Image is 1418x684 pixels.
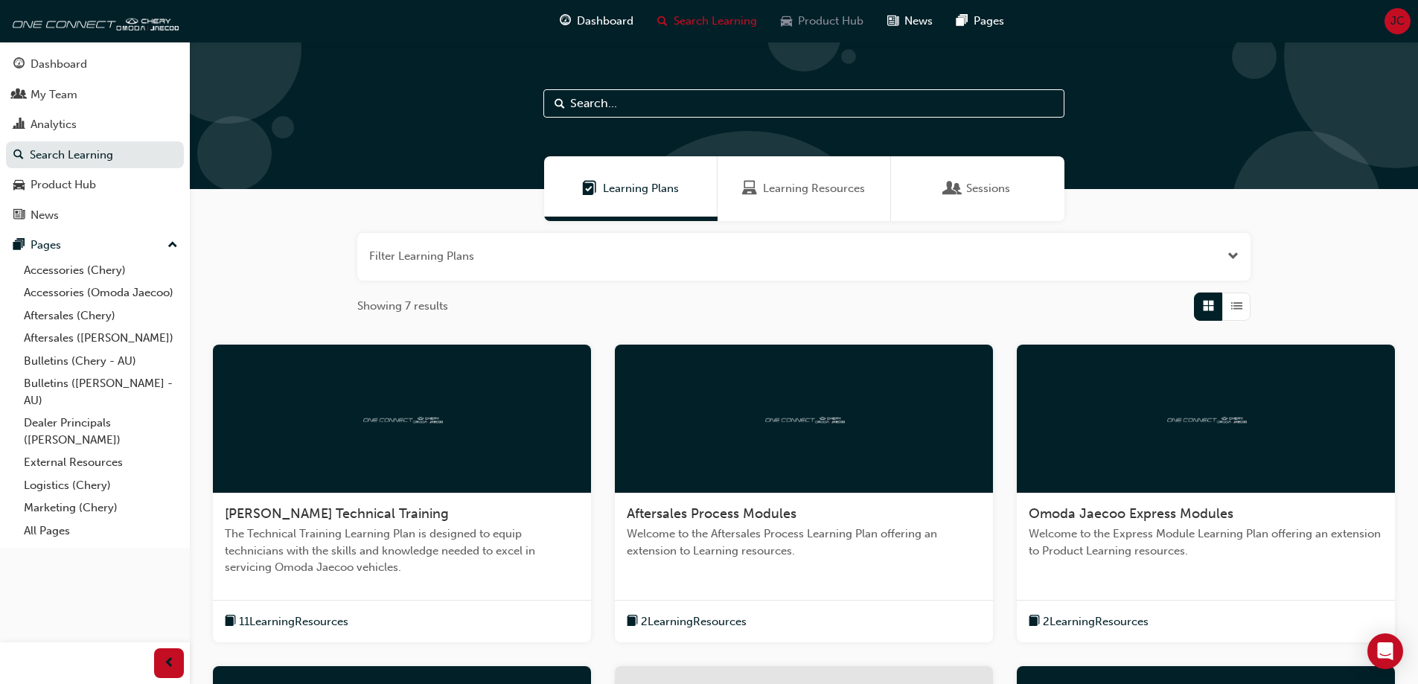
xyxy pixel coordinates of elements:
span: List [1231,298,1242,315]
span: Showing 7 results [357,298,448,315]
span: news-icon [13,209,25,223]
span: news-icon [887,12,898,31]
a: Dashboard [6,51,184,78]
div: Product Hub [31,176,96,194]
a: guage-iconDashboard [548,6,645,36]
span: pages-icon [956,12,968,31]
span: Learning Resources [742,180,757,197]
a: Accessories (Omoda Jaecoo) [18,281,184,304]
a: Search Learning [6,141,184,169]
div: My Team [31,86,77,103]
a: Product Hub [6,171,184,199]
span: chart-icon [13,118,25,132]
a: Learning ResourcesLearning Resources [718,156,891,221]
a: Dealer Principals ([PERSON_NAME]) [18,412,184,451]
a: Aftersales (Chery) [18,304,184,327]
span: search-icon [13,149,24,162]
a: My Team [6,81,184,109]
a: oneconnectOmoda Jaecoo Express ModulesWelcome to the Express Module Learning Plan offering an ext... [1017,345,1395,643]
button: Open the filter [1227,248,1239,265]
button: book-icon2LearningResources [627,613,747,631]
a: Accessories (Chery) [18,259,184,282]
span: up-icon [167,236,178,255]
span: Welcome to the Aftersales Process Learning Plan offering an extension to Learning resources. [627,525,981,559]
span: 2 Learning Resources [1043,613,1149,630]
span: Grid [1203,298,1214,315]
div: News [31,207,59,224]
a: car-iconProduct Hub [769,6,875,36]
span: guage-icon [560,12,571,31]
a: Analytics [6,111,184,138]
a: Learning PlansLearning Plans [544,156,718,221]
div: Open Intercom Messenger [1367,633,1403,669]
span: 11 Learning Resources [239,613,348,630]
button: JC [1385,8,1411,34]
a: Aftersales ([PERSON_NAME]) [18,327,184,350]
a: pages-iconPages [945,6,1016,36]
span: Pages [974,13,1004,30]
span: Search Learning [674,13,757,30]
a: news-iconNews [875,6,945,36]
span: people-icon [13,89,25,102]
span: Sessions [945,180,960,197]
img: oneconnect [361,411,443,425]
button: Pages [6,231,184,259]
a: SessionsSessions [891,156,1064,221]
span: search-icon [657,12,668,31]
span: car-icon [781,12,792,31]
span: Omoda Jaecoo Express Modules [1029,505,1233,522]
span: Welcome to the Express Module Learning Plan offering an extension to Product Learning resources. [1029,525,1383,559]
span: pages-icon [13,239,25,252]
img: oneconnect [1165,411,1247,425]
a: Bulletins ([PERSON_NAME] - AU) [18,372,184,412]
a: oneconnect[PERSON_NAME] Technical TrainingThe Technical Training Learning Plan is designed to equ... [213,345,591,643]
div: Analytics [31,116,77,133]
img: oneconnect [763,411,845,425]
span: prev-icon [164,654,175,673]
span: car-icon [13,179,25,192]
span: 2 Learning Resources [641,613,747,630]
a: oneconnectAftersales Process ModulesWelcome to the Aftersales Process Learning Plan offering an e... [615,345,993,643]
a: Bulletins (Chery - AU) [18,350,184,373]
span: Aftersales Process Modules [627,505,796,522]
span: book-icon [627,613,638,631]
span: Learning Plans [603,180,679,197]
span: [PERSON_NAME] Technical Training [225,505,449,522]
button: DashboardMy TeamAnalyticsSearch LearningProduct HubNews [6,48,184,231]
span: book-icon [225,613,236,631]
button: book-icon2LearningResources [1029,613,1149,631]
span: Learning Plans [582,180,597,197]
button: book-icon11LearningResources [225,613,348,631]
div: Dashboard [31,56,87,73]
input: Search... [543,89,1064,118]
span: The Technical Training Learning Plan is designed to equip technicians with the skills and knowled... [225,525,579,576]
a: Logistics (Chery) [18,474,184,497]
span: guage-icon [13,58,25,71]
div: Pages [31,237,61,254]
img: oneconnect [7,6,179,36]
a: Marketing (Chery) [18,496,184,520]
span: Dashboard [577,13,633,30]
span: Search [555,95,565,112]
a: All Pages [18,520,184,543]
a: search-iconSearch Learning [645,6,769,36]
span: Product Hub [798,13,863,30]
span: JC [1390,13,1405,30]
a: External Resources [18,451,184,474]
span: Learning Resources [763,180,865,197]
span: News [904,13,933,30]
span: book-icon [1029,613,1040,631]
span: Sessions [966,180,1010,197]
a: News [6,202,184,229]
